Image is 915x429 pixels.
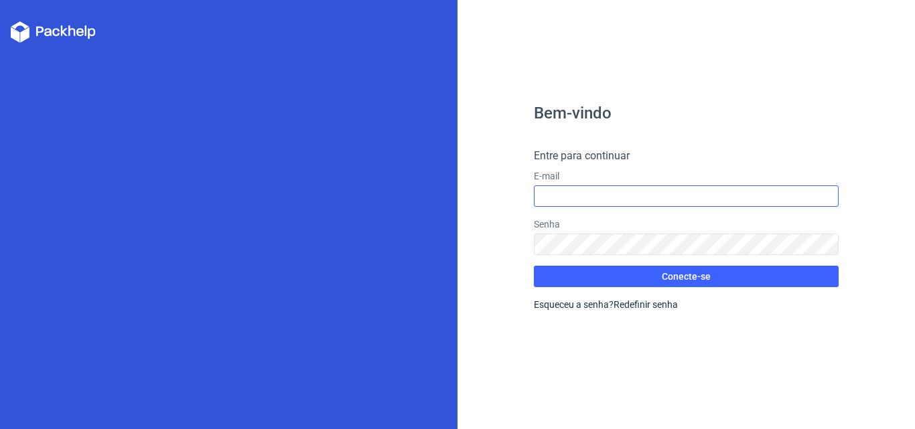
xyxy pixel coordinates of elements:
font: E-mail [534,171,559,181]
font: Entre para continuar [534,149,630,162]
font: Esqueceu a senha? [534,299,614,310]
font: Senha [534,219,560,230]
a: Redefinir senha [614,299,678,310]
font: Conecte-se [662,271,711,282]
button: Conecte-se [534,266,839,287]
font: Bem-vindo [534,104,612,122]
